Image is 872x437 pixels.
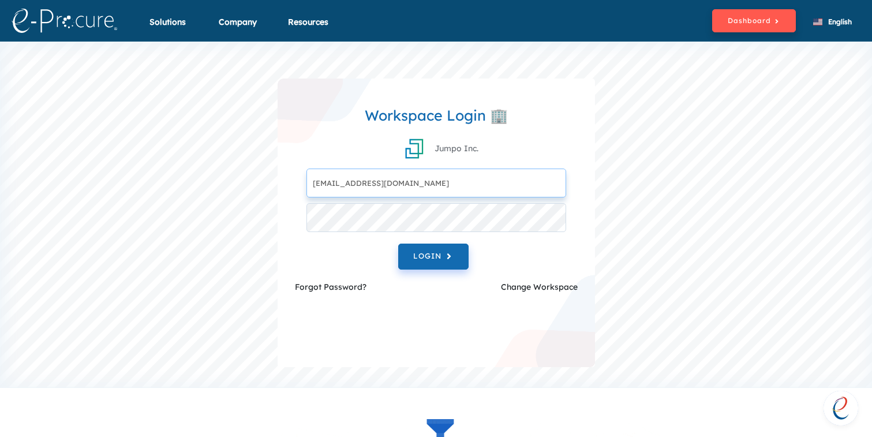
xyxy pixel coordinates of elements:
[712,9,796,32] button: Dashboard
[295,107,578,124] h3: Workspace Login 🏢
[295,282,366,292] a: Forgot Password?
[295,129,578,169] div: Jumpo Inc.
[12,9,117,33] img: logo
[413,250,454,263] span: LOGIN
[824,391,858,425] a: Open chat
[149,16,186,42] div: Solutions
[828,17,852,26] span: English
[501,281,578,293] label: Change Workspace
[306,169,566,197] input: Work Email
[402,137,426,160] img: business Logo
[288,16,328,42] div: Resources
[295,281,366,293] label: Forgot Password?
[219,16,257,42] div: Company
[712,15,807,25] a: Dashboard
[398,244,469,270] button: LOGIN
